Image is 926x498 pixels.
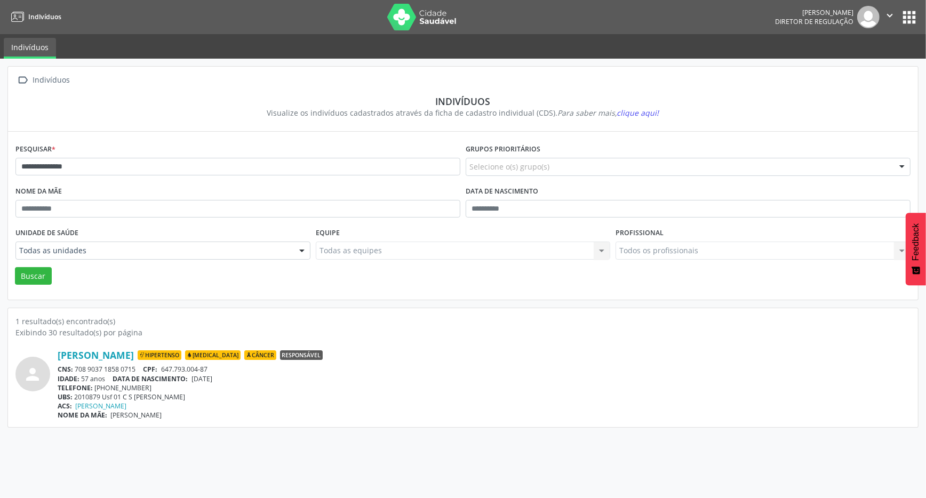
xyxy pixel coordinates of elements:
[161,365,207,374] span: 647.793.004-87
[900,8,919,27] button: apps
[23,365,43,384] i: person
[58,374,911,383] div: 57 anos
[466,183,538,200] label: Data de nascimento
[58,401,72,411] span: ACS:
[880,6,900,28] button: 
[15,73,31,88] i: 
[775,8,853,17] div: [PERSON_NAME]
[15,327,911,338] div: Exibindo 30 resultado(s) por página
[23,107,903,118] div: Visualize os indivíduos cadastrados através da ficha de cadastro individual (CDS).
[58,374,79,383] span: IDADE:
[58,411,107,420] span: NOME DA MÃE:
[19,245,289,256] span: Todas as unidades
[58,383,93,392] span: TELEFONE:
[15,183,62,200] label: Nome da mãe
[58,392,73,401] span: UBS:
[316,225,340,242] label: Equipe
[58,365,73,374] span: CNS:
[15,267,52,285] button: Buscar
[4,38,56,59] a: Indivíduos
[15,225,78,242] label: Unidade de saúde
[143,365,158,374] span: CPF:
[466,141,540,158] label: Grupos prioritários
[138,350,181,360] span: Hipertenso
[58,365,911,374] div: 708 9037 1858 0715
[469,161,549,172] span: Selecione o(s) grupo(s)
[775,17,853,26] span: Diretor de regulação
[617,108,659,118] span: clique aqui!
[76,401,127,411] a: [PERSON_NAME]
[111,411,162,420] span: [PERSON_NAME]
[857,6,880,28] img: img
[884,10,896,21] i: 
[15,141,55,158] label: Pesquisar
[58,349,134,361] a: [PERSON_NAME]
[280,350,323,360] span: Responsável
[58,383,911,392] div: [PHONE_NUMBER]
[7,8,61,26] a: Indivíduos
[113,374,188,383] span: DATA DE NASCIMENTO:
[23,95,903,107] div: Indivíduos
[244,350,276,360] span: Câncer
[15,73,72,88] a:  Indivíduos
[15,316,911,327] div: 1 resultado(s) encontrado(s)
[58,392,911,401] div: 2010879 Usf 01 C S [PERSON_NAME]
[906,213,926,285] button: Feedback - Mostrar pesquisa
[911,223,921,261] span: Feedback
[616,225,664,242] label: Profissional
[28,12,61,21] span: Indivíduos
[185,350,241,360] span: [MEDICAL_DATA]
[558,108,659,118] i: Para saber mais,
[191,374,212,383] span: [DATE]
[31,73,72,88] div: Indivíduos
